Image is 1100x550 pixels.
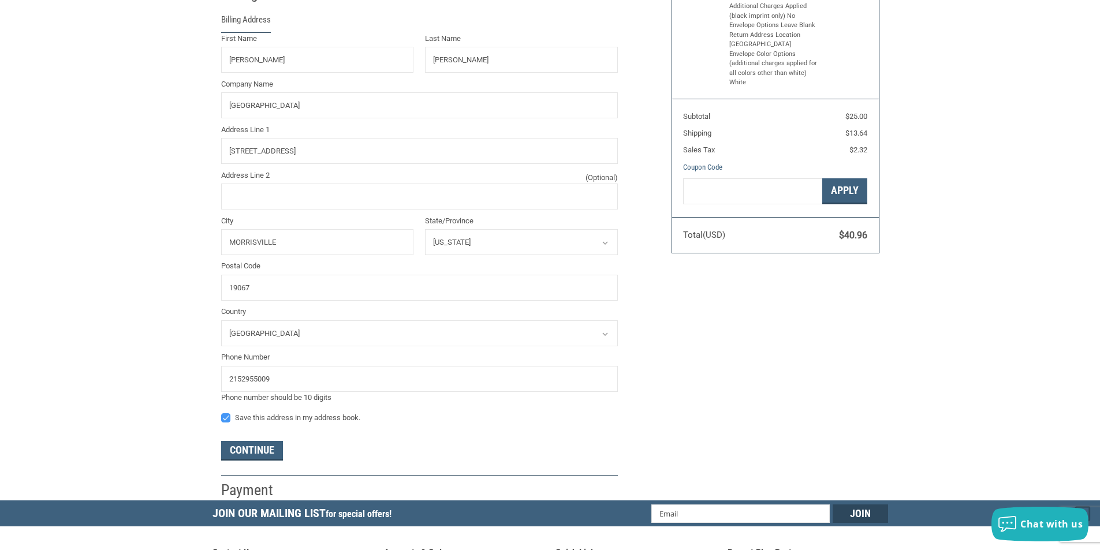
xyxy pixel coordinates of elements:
li: Envelope Color Options (additional charges applied for all colors other than white) White [729,50,819,88]
a: Coupon Code [683,163,722,171]
li: Return Address Location [GEOGRAPHIC_DATA] [729,31,819,50]
label: Address Line 1 [221,124,618,136]
small: (Optional) [586,172,618,184]
span: $13.64 [845,129,867,137]
span: $40.96 [839,230,867,241]
li: Envelope Options Leave Blank [729,21,819,31]
label: First Name [221,33,414,44]
span: Sales Tax [683,145,715,154]
label: Company Name [221,78,618,90]
span: Chat with us [1020,518,1083,530]
label: Last Name [425,33,618,44]
span: Shipping [683,129,711,137]
label: Address Line 2 [221,170,618,181]
label: Phone Number [221,351,618,363]
span: $2.32 [849,145,867,154]
h5: Join Our Mailing List [212,500,397,530]
input: Email [651,504,830,523]
span: for special offers! [326,508,391,519]
span: Total (USD) [683,230,725,240]
label: Save this address in my address book. [221,413,618,422]
legend: Billing Address [221,13,271,32]
input: Gift Certificate or Coupon Code [683,178,822,204]
label: Country [221,306,618,317]
label: State/Province [425,215,618,227]
button: Apply [822,178,867,204]
span: Subtotal [683,112,710,121]
button: Continue [221,441,283,461]
input: Join [833,504,888,523]
h2: Payment [221,481,289,500]
span: $25.00 [845,112,867,121]
label: City [221,215,414,227]
label: Postal Code [221,260,618,272]
button: Chat with us [991,507,1088,541]
div: Phone number should be 10 digits [221,392,618,403]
